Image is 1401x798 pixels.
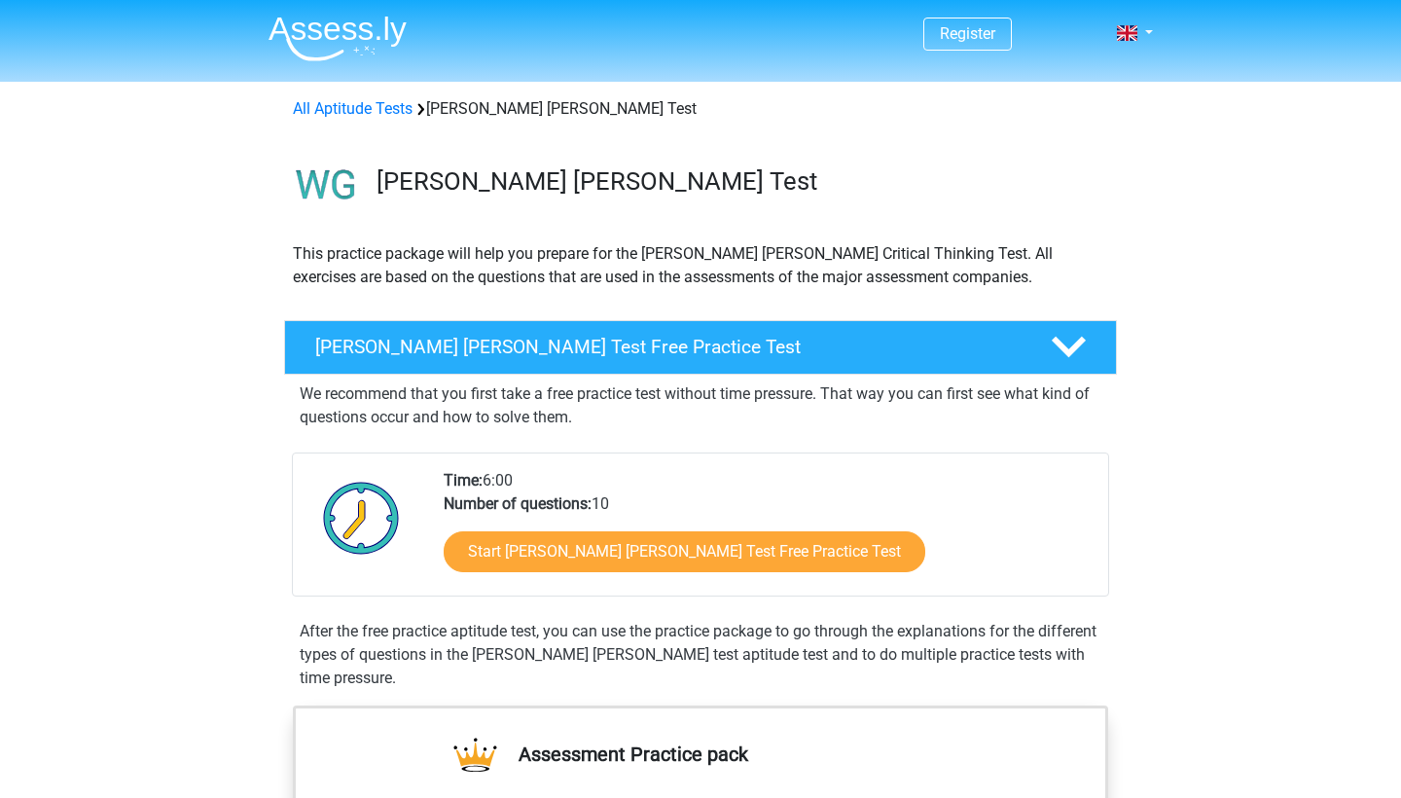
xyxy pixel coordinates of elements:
[940,24,995,43] a: Register
[269,16,407,61] img: Assessly
[292,620,1109,690] div: After the free practice aptitude test, you can use the practice package to go through the explana...
[300,382,1101,429] p: We recommend that you first take a free practice test without time pressure. That way you can fir...
[285,144,368,227] img: watson glaser test
[377,166,1101,197] h3: [PERSON_NAME] [PERSON_NAME] Test
[276,320,1125,375] a: [PERSON_NAME] [PERSON_NAME] Test Free Practice Test
[285,97,1116,121] div: [PERSON_NAME] [PERSON_NAME] Test
[444,494,592,513] b: Number of questions:
[315,336,1020,358] h4: [PERSON_NAME] [PERSON_NAME] Test Free Practice Test
[444,531,925,572] a: Start [PERSON_NAME] [PERSON_NAME] Test Free Practice Test
[293,99,413,118] a: All Aptitude Tests
[293,242,1108,289] p: This practice package will help you prepare for the [PERSON_NAME] [PERSON_NAME] Critical Thinking...
[312,469,411,566] img: Clock
[444,471,483,490] b: Time:
[429,469,1107,596] div: 6:00 10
